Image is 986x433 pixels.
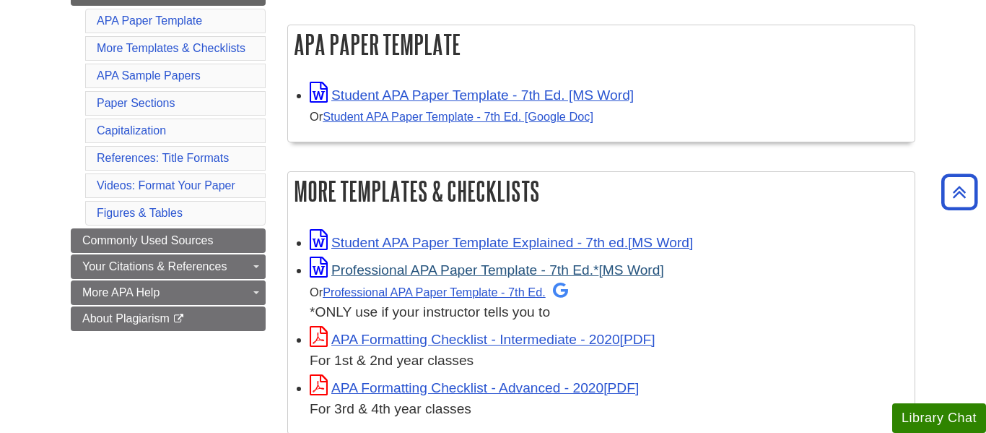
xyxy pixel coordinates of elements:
[310,286,568,299] small: Or
[97,152,229,164] a: References: Title Formats
[82,312,170,325] span: About Plagiarism
[310,332,655,347] a: Link opens in new window
[82,234,213,246] span: Commonly Used Sources
[173,314,185,324] i: This link opens in a new window
[310,380,639,395] a: Link opens in new window
[310,87,634,103] a: Link opens in new window
[310,235,693,250] a: Link opens in new window
[97,42,245,54] a: More Templates & Checklists
[97,97,175,109] a: Paper Sections
[97,69,201,82] a: APA Sample Papers
[82,260,227,273] span: Your Citations & References
[892,403,986,433] button: Library Chat
[288,25,915,64] h2: APA Paper Template
[310,110,593,123] small: Or
[310,399,907,420] div: For 3rd & 4th year classes
[310,262,664,278] a: Link opens in new window
[97,207,183,219] a: Figures & Tables
[71,254,266,279] a: Your Citations & References
[310,351,907,372] div: For 1st & 2nd year classes
[97,179,235,192] a: Videos: Format Your Paper
[71,228,266,253] a: Commonly Used Sources
[288,172,915,210] h2: More Templates & Checklists
[310,281,907,324] div: *ONLY use if your instructor tells you to
[936,182,982,202] a: Back to Top
[82,286,160,299] span: More APA Help
[97,124,166,137] a: Capitalization
[323,286,568,299] a: Professional APA Paper Template - 7th Ed.
[323,110,593,123] a: Student APA Paper Template - 7th Ed. [Google Doc]
[97,14,202,27] a: APA Paper Template
[71,280,266,305] a: More APA Help
[71,306,266,331] a: About Plagiarism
